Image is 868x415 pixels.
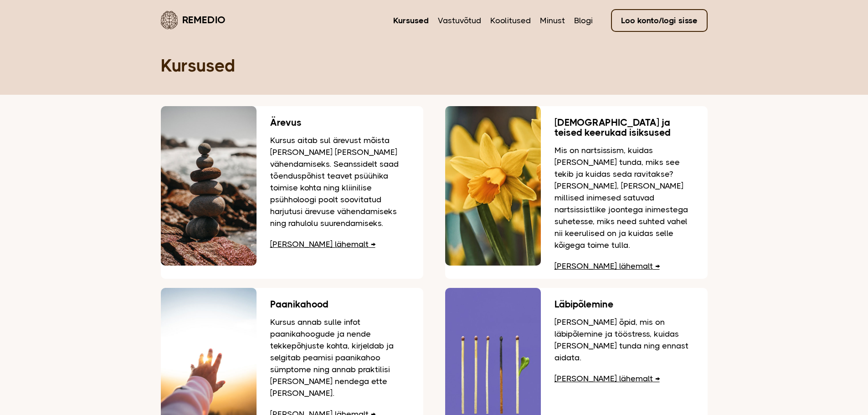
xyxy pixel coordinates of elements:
[555,299,694,309] h3: Läbipõlemine
[393,15,429,26] a: Kursused
[555,316,694,364] p: [PERSON_NAME] õpid, mis on läbipõlemine ja tööstress, kuidas [PERSON_NAME] tunda ning ennast aidata.
[555,374,660,383] a: [PERSON_NAME] lähemalt
[438,15,481,26] a: Vastuvõtud
[490,15,531,26] a: Koolitused
[270,316,410,399] p: Kursus annab sulle infot paanikahoogude ja nende tekkepõhjuste kohta, kirjeldab ja selgitab peami...
[161,106,257,266] img: Rannas teineteise peale hoolikalt laotud kivid, mis hoiavad tasakaalu
[611,9,708,32] a: Loo konto/logi sisse
[270,118,410,128] h3: Ärevus
[270,299,410,309] h3: Paanikahood
[574,15,593,26] a: Blogi
[445,106,541,266] img: Nartsissid
[161,9,226,31] a: Remedio
[161,55,708,77] h1: Kursused
[555,261,660,271] a: [PERSON_NAME] lähemalt
[270,134,410,229] p: Kursus aitab sul ärevust mõista [PERSON_NAME] [PERSON_NAME] vähendamiseks. Seanssidelt saad tõend...
[555,144,694,251] p: Mis on nartsissism, kuidas [PERSON_NAME] tunda, miks see tekib ja kuidas seda ravitakse? [PERSON_...
[540,15,565,26] a: Minust
[270,240,375,249] a: [PERSON_NAME] lähemalt
[161,11,178,29] img: Remedio logo
[555,118,694,138] h3: [DEMOGRAPHIC_DATA] ja teised keerukad isiksused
